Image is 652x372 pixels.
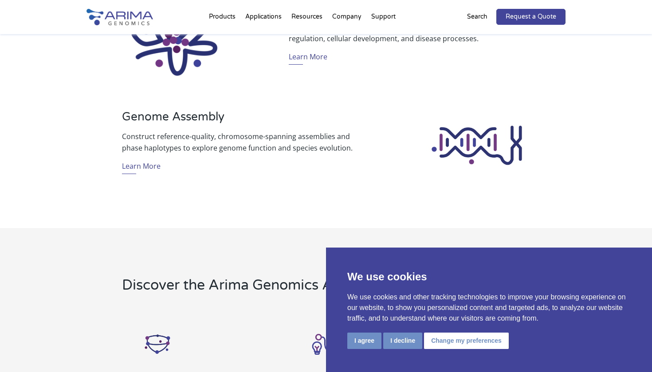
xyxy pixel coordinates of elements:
a: Request a Quote [496,9,566,25]
img: Solutions_Icon_Arima Genomics [308,326,344,361]
a: Learn More [289,51,327,65]
h3: Genome Assembly [122,110,363,131]
img: Arima-Genomics-logo [86,9,153,25]
p: Search [467,11,487,23]
button: I agree [347,333,381,349]
img: Genome Assembly_Icon_Arima Genomics [425,118,530,172]
img: Arima Hi-C_Icon_Arima Genomics [140,326,175,361]
h2: Discover the Arima Genomics Advantages [122,275,439,302]
p: We use cookies and other tracking technologies to improve your browsing experience on our website... [347,292,631,324]
p: Construct reference-quality, chromosome-spanning assemblies and phase haplotypes to explore genom... [122,131,363,154]
a: Learn More [122,160,161,174]
p: We use cookies [347,269,631,285]
button: I decline [383,333,422,349]
button: Change my preferences [424,333,509,349]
